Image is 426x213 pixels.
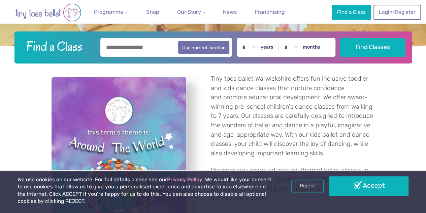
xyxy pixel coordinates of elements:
[373,5,421,20] a: Login/Register
[21,38,96,55] h2: Find a Class
[178,41,230,54] button: Use current location
[143,5,162,19] a: Shop
[332,5,371,20] a: Find a Class
[220,5,239,19] a: News
[146,9,159,15] span: Shop
[167,177,202,183] a: Privacy Policy
[329,176,408,196] a: Accept
[94,9,123,15] span: Programme
[211,74,375,158] p: Tiny toes ballet Warwickshire offers fun inclusive toddler and kids dance classes that nurture co...
[255,9,285,15] span: Franchising
[177,9,201,15] span: Our Story
[211,166,375,203] p: Discover our unique adventure-themed ballet classes in [GEOGRAPHIC_DATA], [GEOGRAPHIC_DATA] and [...
[261,44,273,50] label: years
[8,3,89,22] img: tiny toes ballet
[291,180,324,192] a: Reject
[340,38,405,57] button: Find Classes
[91,5,130,19] a: Programme
[18,176,272,205] p: We use cookies on our website. For full details please see our . We would like your consent to us...
[252,5,288,19] a: Franchising
[223,9,237,15] span: News
[174,5,208,19] a: Our Story
[303,44,321,50] label: months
